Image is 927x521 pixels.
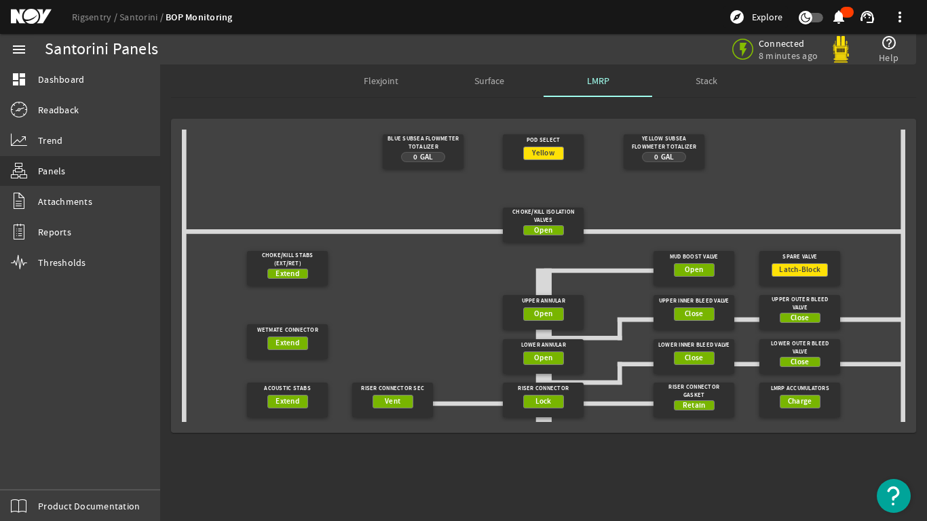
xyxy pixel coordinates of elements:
mat-icon: support_agent [859,9,875,25]
span: Open [534,351,552,365]
span: Panels [38,164,66,178]
span: Extend [276,267,299,281]
img: Yellowpod.svg [827,36,854,63]
span: 0 [654,152,658,162]
span: Close [791,355,809,369]
div: Lower Inner Bleed Valve [658,339,730,351]
span: Reports [38,225,71,239]
div: Upper Annular [507,295,580,307]
div: LMRP Accumulators [763,383,836,395]
span: Lock [535,395,552,408]
div: Acoustic Stabs [251,383,324,395]
span: Gal [661,152,675,162]
span: LMRP [587,76,609,85]
div: Upper Inner Bleed Valve [658,295,730,307]
div: Spare Valve [763,251,836,263]
div: Lower Annular [507,339,580,351]
span: Flexjoint [364,76,398,85]
mat-icon: dashboard [11,71,27,88]
mat-icon: help_outline [881,35,897,51]
div: Upper Outer Bleed Valve [763,295,836,313]
button: Open Resource Center [877,479,911,513]
span: Product Documentation [38,499,140,513]
span: Extend [276,395,299,408]
div: Santorini Panels [45,43,158,56]
span: Close [685,307,703,321]
div: Choke/Kill Isolation Valves [507,208,580,225]
span: Open [685,263,703,277]
span: Extend [276,336,299,350]
span: Close [791,311,809,325]
span: Close [685,351,703,365]
div: Lower Outer Bleed Valve [763,339,836,357]
span: Vent [385,395,400,408]
span: Readback [38,103,79,117]
span: Gal [420,152,434,162]
span: Open [534,224,552,237]
span: Help [879,51,898,64]
div: Pod Select [507,134,580,147]
div: Riser Connector [507,383,580,395]
div: Yellow Subsea Flowmeter Totalizer [628,134,700,152]
div: Mud Boost Valve [658,251,730,263]
button: more_vert [884,1,916,33]
div: Blue Subsea Flowmeter Totalizer [387,134,459,152]
button: Explore [723,6,788,28]
div: Choke/Kill Stabs (Ext/Ret) [251,251,324,269]
mat-icon: notifications [831,9,847,25]
a: BOP Monitoring [166,11,233,24]
span: Connected [759,37,818,50]
span: Surface [474,76,504,85]
span: Dashboard [38,73,84,86]
span: Yellow [532,147,554,160]
span: Attachments [38,195,92,208]
div: Wetmate Connector [251,324,324,336]
span: Stack [696,76,717,85]
div: Riser Connector Gasket [658,383,730,400]
span: Thresholds [38,256,86,269]
span: Latch-Block [779,263,820,277]
span: Charge [788,395,812,408]
span: Trend [38,134,62,147]
mat-icon: explore [729,9,745,25]
a: Santorini [119,11,166,23]
span: Open [534,307,552,321]
mat-icon: menu [11,41,27,58]
span: 0 [413,152,417,162]
span: Retain [683,399,706,412]
span: Explore [752,10,782,24]
span: 8 minutes ago [759,50,818,62]
div: Riser Connector Sec [356,383,429,395]
a: Rigsentry [72,11,119,23]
